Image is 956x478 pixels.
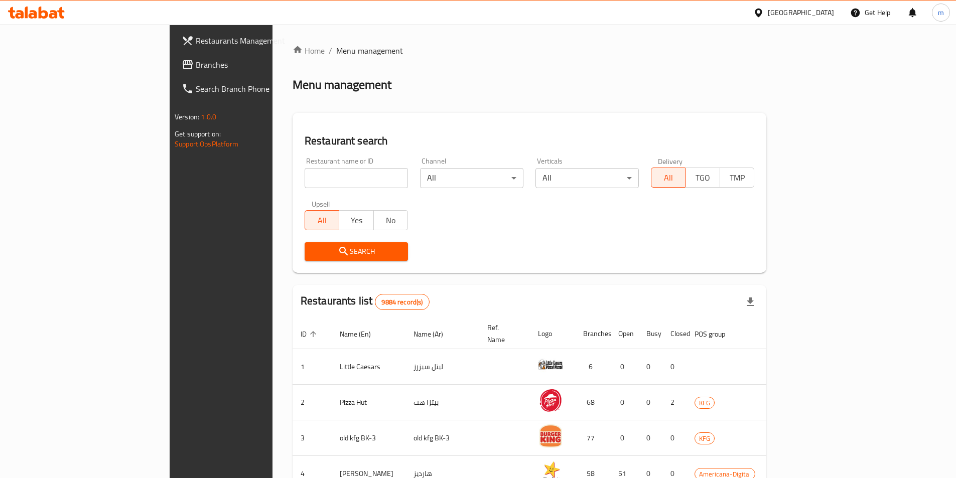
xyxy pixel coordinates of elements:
[662,349,687,385] td: 0
[768,7,834,18] div: [GEOGRAPHIC_DATA]
[175,110,199,123] span: Version:
[658,157,683,165] label: Delivery
[538,352,563,377] img: Little Caesars
[662,318,687,349] th: Closed
[638,385,662,420] td: 0
[420,168,523,188] div: All
[174,29,329,53] a: Restaurants Management
[575,385,610,420] td: 68
[610,318,638,349] th: Open
[405,349,479,385] td: ليتل سيزرز
[610,385,638,420] td: 0
[305,210,339,230] button: All
[332,385,405,420] td: Pizza Hut
[695,328,738,340] span: POS group
[332,349,405,385] td: Little Caesars
[538,388,563,413] img: Pizza Hut
[575,318,610,349] th: Branches
[724,171,750,185] span: TMP
[305,242,408,261] button: Search
[293,77,391,93] h2: Menu management
[610,349,638,385] td: 0
[196,83,321,95] span: Search Branch Phone
[312,200,330,207] label: Upsell
[695,397,714,409] span: KFG
[405,420,479,456] td: old kfg BK-3
[339,210,373,230] button: Yes
[373,210,408,230] button: No
[175,137,238,150] a: Support.OpsPlatform
[575,420,610,456] td: 77
[535,168,639,188] div: All
[313,245,400,258] span: Search
[638,349,662,385] td: 0
[662,420,687,456] td: 0
[175,127,221,140] span: Get support on:
[375,297,429,307] span: 9884 record(s)
[405,385,479,420] td: بيتزا هت
[336,45,403,57] span: Menu management
[375,294,429,310] div: Total records count
[340,328,384,340] span: Name (En)
[738,290,762,314] div: Export file
[329,45,332,57] li: /
[655,171,681,185] span: All
[293,45,766,57] nav: breadcrumb
[487,322,518,346] span: Ref. Name
[174,77,329,101] a: Search Branch Phone
[301,328,320,340] span: ID
[695,433,714,444] span: KFG
[690,171,716,185] span: TGO
[414,328,456,340] span: Name (Ar)
[638,318,662,349] th: Busy
[343,213,369,228] span: Yes
[305,168,408,188] input: Search for restaurant name or ID..
[610,420,638,456] td: 0
[196,35,321,47] span: Restaurants Management
[651,168,686,188] button: All
[530,318,575,349] th: Logo
[378,213,404,228] span: No
[662,385,687,420] td: 2
[301,293,430,310] h2: Restaurants list
[174,53,329,77] a: Branches
[309,213,335,228] span: All
[638,420,662,456] td: 0
[201,110,216,123] span: 1.0.0
[305,133,754,148] h2: Restaurant search
[720,168,754,188] button: TMP
[196,59,321,71] span: Branches
[538,423,563,448] img: old kfg BK-3
[575,349,610,385] td: 6
[938,7,944,18] span: m
[332,420,405,456] td: old kfg BK-3
[685,168,720,188] button: TGO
